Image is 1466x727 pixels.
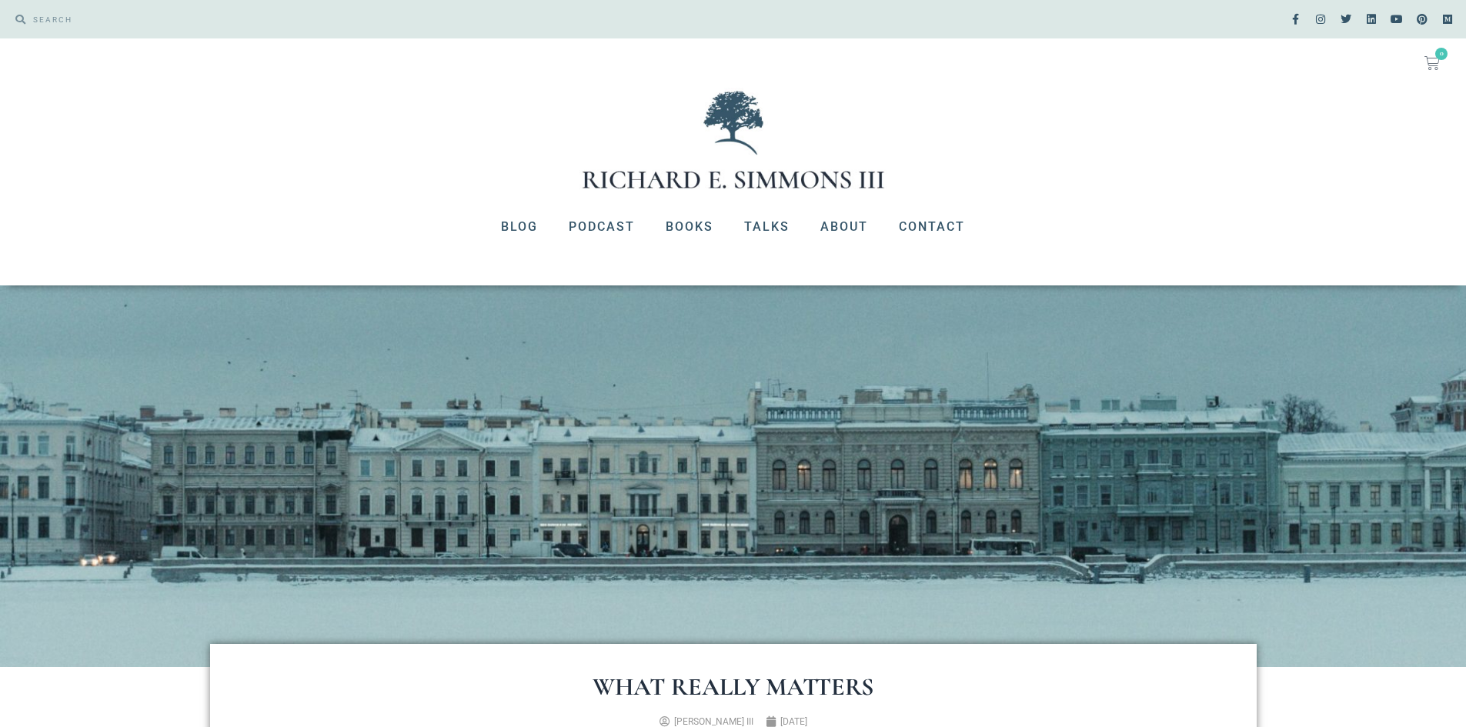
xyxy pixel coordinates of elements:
[1435,48,1448,60] span: 0
[780,716,807,727] time: [DATE]
[1406,46,1458,80] a: 0
[805,207,883,247] a: About
[674,716,753,727] span: [PERSON_NAME] III
[486,207,553,247] a: Blog
[25,8,726,31] input: SEARCH
[650,207,729,247] a: Books
[729,207,805,247] a: Talks
[272,675,1195,699] h1: What Really Matters
[553,207,650,247] a: Podcast
[883,207,980,247] a: Contact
